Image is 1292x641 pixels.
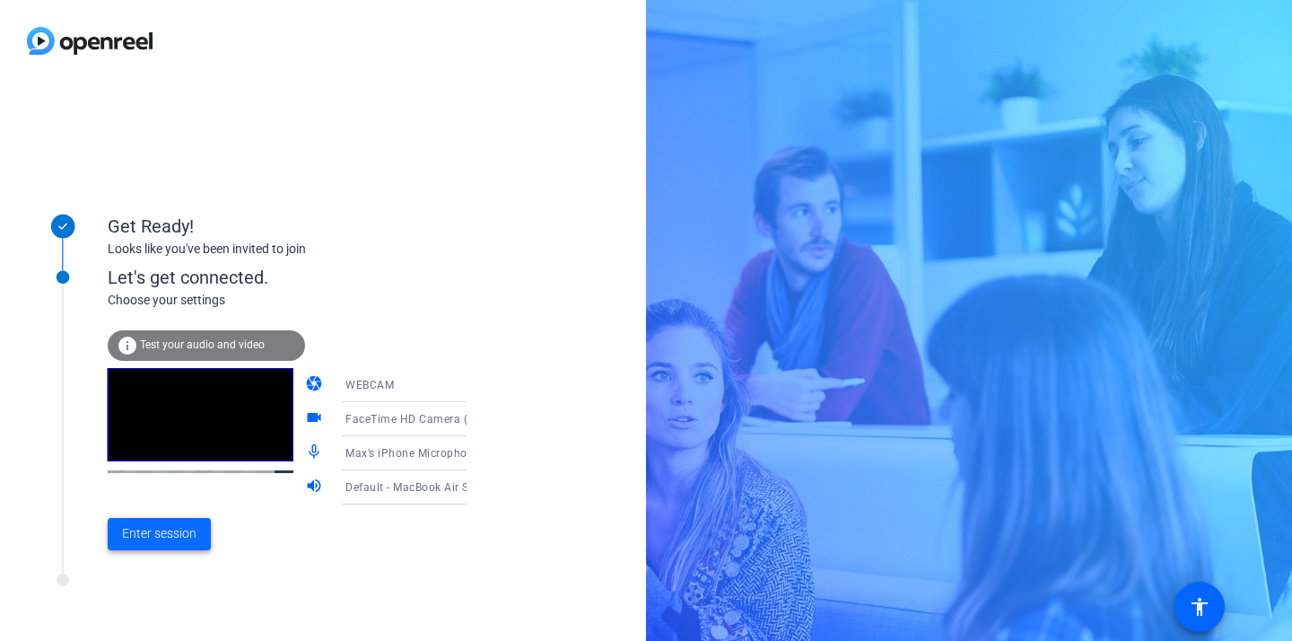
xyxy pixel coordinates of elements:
button: Enter session [108,518,211,550]
mat-icon: videocam [305,408,327,430]
div: Choose your settings [108,291,503,310]
span: Max’s iPhone Microphone [345,445,480,460]
span: Enter session [122,524,196,543]
mat-icon: info [117,335,138,356]
span: WEBCAM [345,379,394,391]
div: Get Ready! [108,213,467,240]
span: FaceTime HD Camera (Built-in) (05ac:8514) [345,411,576,426]
mat-icon: volume_up [305,477,327,498]
span: Default - MacBook Air Speakers (Built-in) [345,479,558,494]
div: Looks like you've been invited to join [108,240,467,259]
div: Let's get connected. [108,264,503,291]
mat-icon: camera [305,374,327,396]
mat-icon: accessibility [1189,596,1210,618]
span: Test your audio and video [140,338,265,351]
mat-icon: mic_none [305,443,327,464]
